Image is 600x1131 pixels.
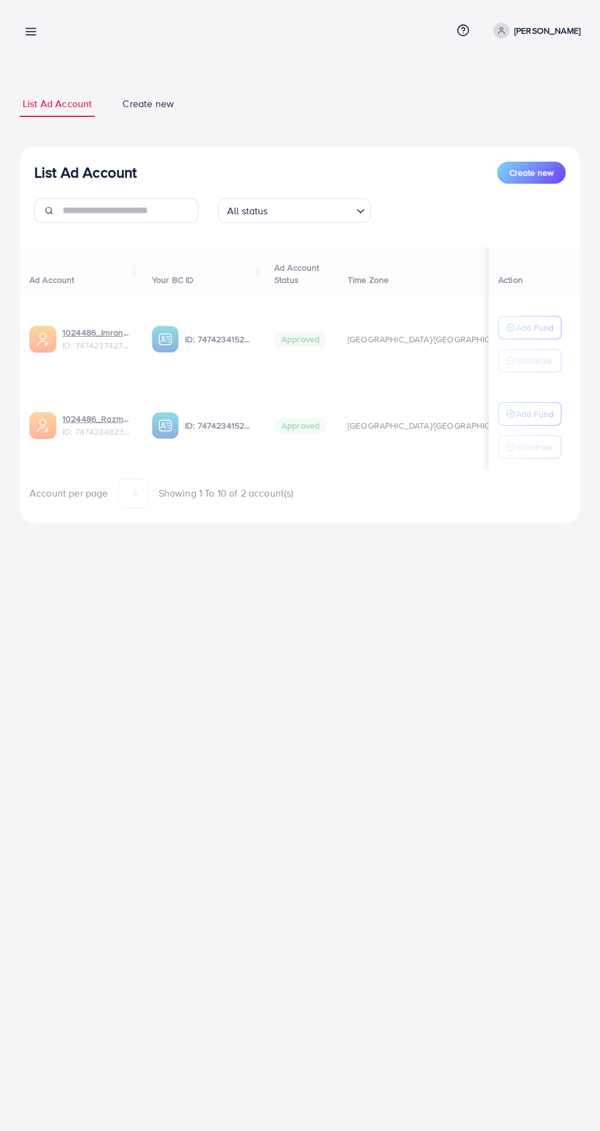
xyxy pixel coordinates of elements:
p: [PERSON_NAME] [514,23,580,38]
span: All status [225,202,271,220]
span: Create new [122,97,174,111]
h3: List Ad Account [34,163,137,181]
div: Search for option [218,198,371,223]
button: Create new [497,162,566,184]
input: Search for option [272,200,351,220]
span: List Ad Account [23,97,92,111]
a: [PERSON_NAME] [489,23,580,39]
span: Create new [509,167,553,179]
